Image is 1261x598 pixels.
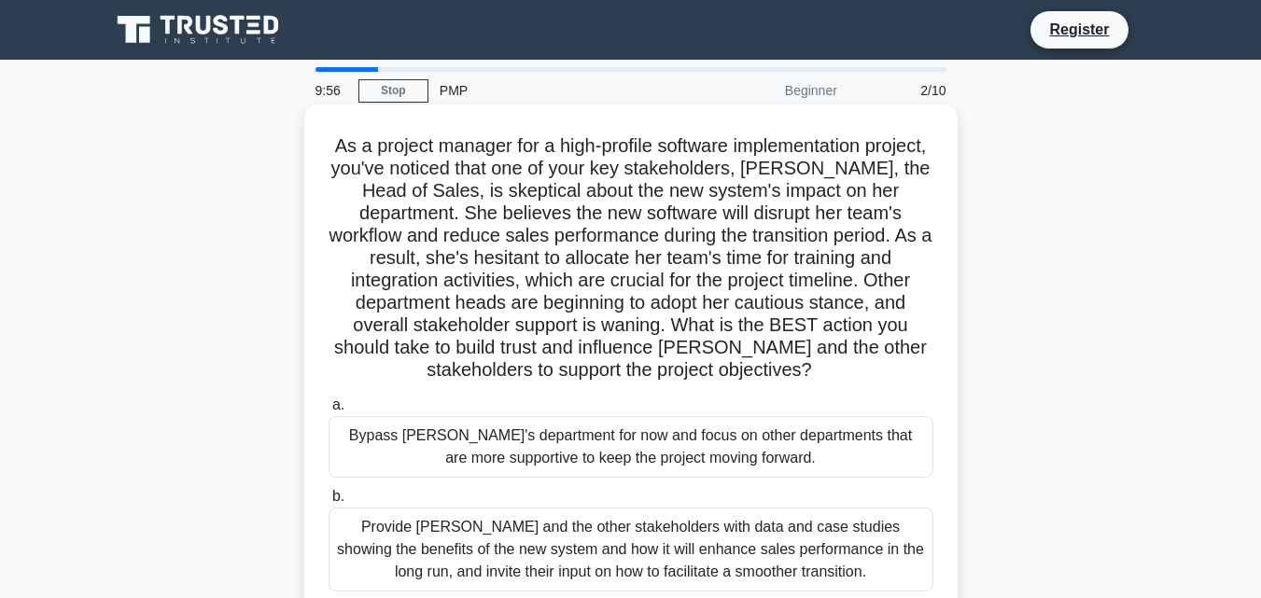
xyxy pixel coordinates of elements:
[332,396,344,412] span: a.
[358,79,428,103] a: Stop
[304,72,358,109] div: 9:56
[428,72,685,109] div: PMP
[848,72,958,109] div: 2/10
[685,72,848,109] div: Beginner
[1038,18,1120,41] a: Register
[327,134,935,382] h5: As a project manager for a high-profile software implementation project, you've noticed that one ...
[329,508,933,591] div: Provide [PERSON_NAME] and the other stakeholders with data and case studies showing the benefits ...
[332,488,344,504] span: b.
[329,416,933,478] div: Bypass [PERSON_NAME]'s department for now and focus on other departments that are more supportive...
